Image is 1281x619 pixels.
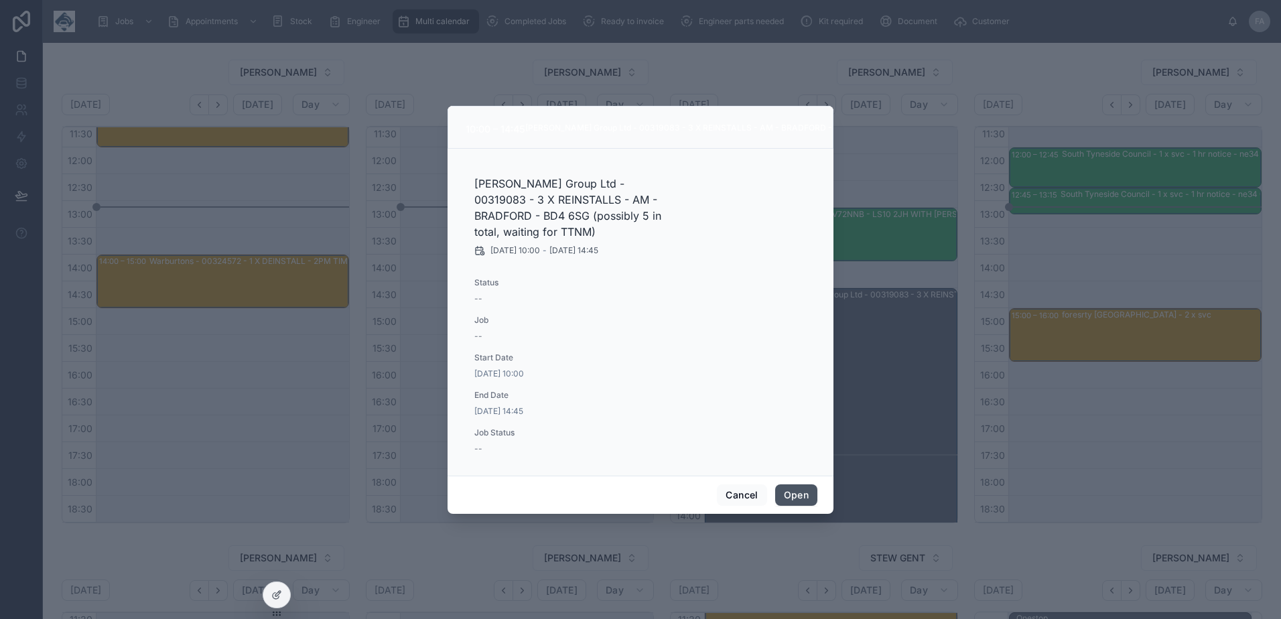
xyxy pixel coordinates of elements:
div: [PERSON_NAME] Group Ltd - 00319083 - 3 X REINSTALLS - AM - BRADFORD - BD4 6SG (possibly 5 in tota... [525,123,1014,133]
h2: [PERSON_NAME] Group Ltd - 00319083 - 3 X REINSTALLS - AM - BRADFORD - BD4 6SG (possibly 5 in tota... [474,176,667,240]
span: Job Status [474,427,667,438]
span: Status [474,277,667,288]
div: 10:00 – 14:45[PERSON_NAME] Group Ltd - 00319083 - 3 X REINSTALLS - AM - BRADFORD - BD4 6SG (possi... [464,123,1014,138]
span: [DATE] 14:45 [549,245,598,256]
span: [DATE] 14:45 [474,406,667,417]
button: Cancel [717,484,766,506]
span: Start Date [474,352,667,363]
span: - [543,245,547,256]
span: [DATE] 10:00 [490,245,540,256]
span: [DATE] 10:00 [474,368,667,379]
button: Open [775,484,817,506]
span: -- [474,293,482,304]
span: End Date [474,390,667,401]
span: -- [474,331,482,342]
span: Job [474,315,667,326]
span: -- [474,443,482,454]
div: 10:00 – 14:45 [466,121,525,137]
